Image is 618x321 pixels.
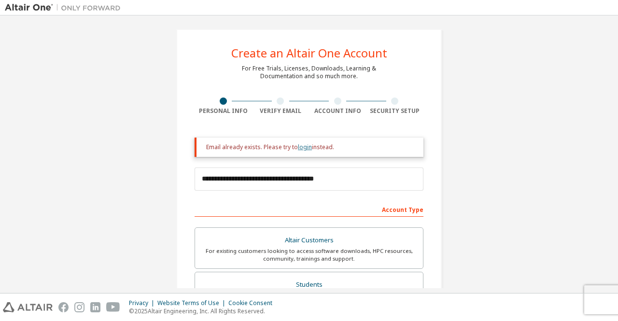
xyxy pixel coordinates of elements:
div: Account Info [309,107,366,115]
img: facebook.svg [58,302,69,312]
img: Altair One [5,3,126,13]
div: Security Setup [366,107,424,115]
img: altair_logo.svg [3,302,53,312]
img: instagram.svg [74,302,84,312]
a: login [298,143,312,151]
div: Website Terms of Use [157,299,228,307]
div: For existing customers looking to access software downloads, HPC resources, community, trainings ... [201,247,417,263]
div: Email already exists. Please try to instead. [206,143,416,151]
div: Students [201,278,417,292]
div: Create an Altair One Account [231,47,387,59]
div: Personal Info [195,107,252,115]
div: Altair Customers [201,234,417,247]
div: Cookie Consent [228,299,278,307]
div: Privacy [129,299,157,307]
div: Verify Email [252,107,309,115]
img: youtube.svg [106,302,120,312]
div: For Free Trials, Licenses, Downloads, Learning & Documentation and so much more. [242,65,376,80]
div: Account Type [195,201,423,217]
img: linkedin.svg [90,302,100,312]
p: © 2025 Altair Engineering, Inc. All Rights Reserved. [129,307,278,315]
